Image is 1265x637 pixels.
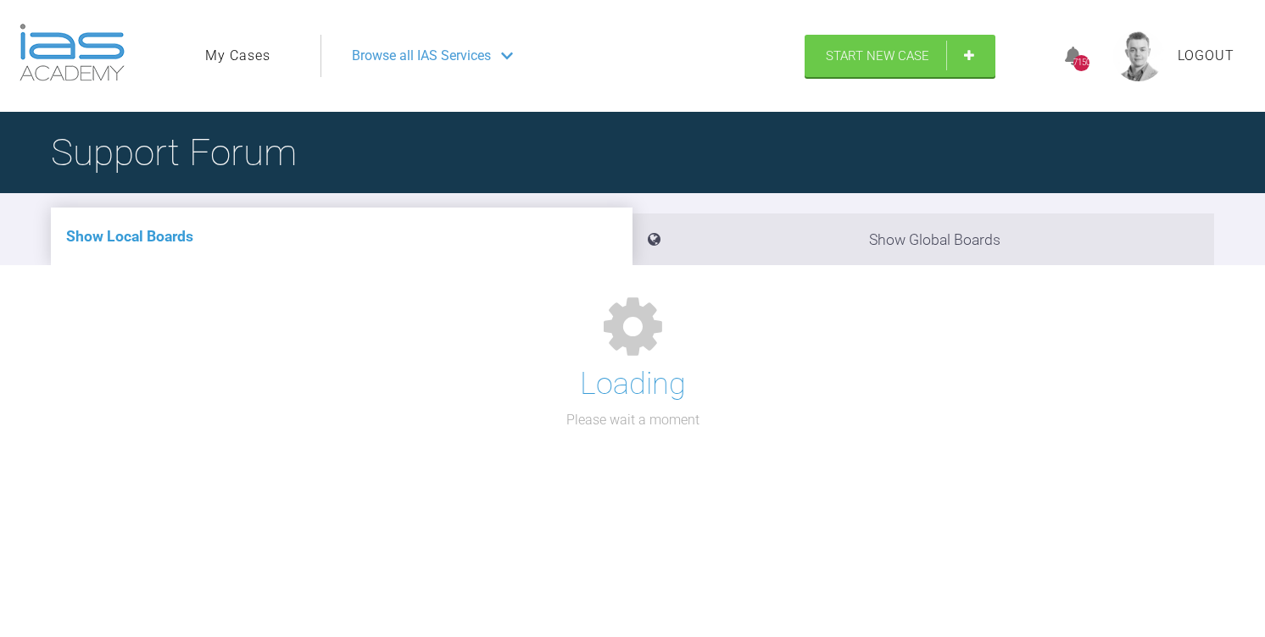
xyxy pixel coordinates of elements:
[352,45,491,67] span: Browse all IAS Services
[51,123,297,182] h1: Support Forum
[51,208,632,265] li: Show Local Boards
[805,35,995,77] a: Start New Case
[826,48,929,64] span: Start New Case
[566,409,699,431] p: Please wait a moment
[1113,30,1164,81] img: profile.png
[205,45,270,67] a: My Cases
[1178,45,1234,67] a: Logout
[632,213,1214,265] li: Show Global Boards
[20,24,125,81] img: logo-light.3e3ef733.png
[1073,55,1089,71] div: 7150
[580,360,686,409] h1: Loading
